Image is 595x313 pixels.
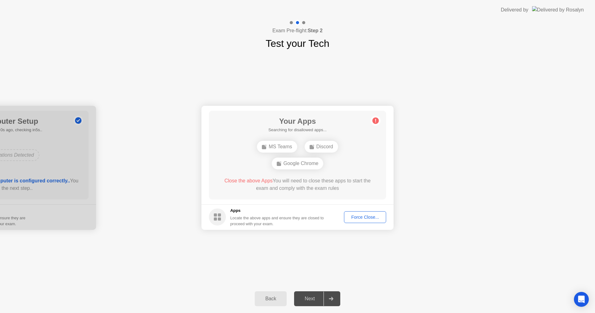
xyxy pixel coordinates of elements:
[346,215,384,220] div: Force Close...
[344,211,386,223] button: Force Close...
[294,291,340,306] button: Next
[272,158,324,169] div: Google Chrome
[255,291,287,306] button: Back
[230,215,324,227] div: Locate the above apps and ensure they are closed to proceed with your exam.
[268,127,327,133] h5: Searching for disallowed apps...
[257,296,285,302] div: Back
[268,116,327,127] h1: Your Apps
[574,292,589,307] div: Open Intercom Messenger
[308,28,323,33] b: Step 2
[230,208,324,214] h5: Apps
[272,27,323,34] h4: Exam Pre-flight:
[501,6,528,14] div: Delivered by
[532,6,584,13] img: Delivered by Rosalyn
[296,296,324,302] div: Next
[257,141,297,153] div: MS Teams
[218,177,377,192] div: You will need to close these apps to start the exam and comply with the exam rules
[224,178,273,183] span: Close the above Apps
[305,141,338,153] div: Discord
[266,36,329,51] h1: Test your Tech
